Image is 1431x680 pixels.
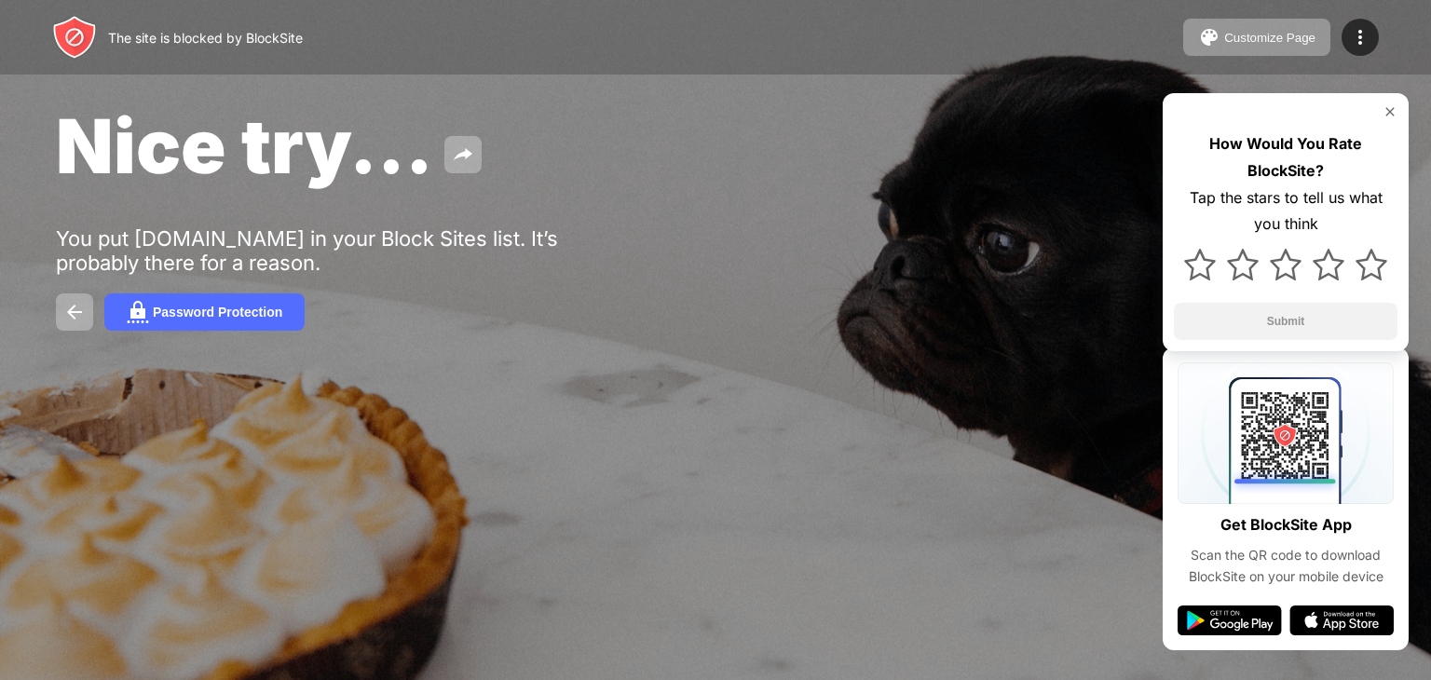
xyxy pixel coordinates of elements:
[1270,249,1302,280] img: star.svg
[1174,130,1397,184] div: How Would You Rate BlockSite?
[153,305,282,320] div: Password Protection
[52,15,97,60] img: header-logo.svg
[63,301,86,323] img: back.svg
[108,30,303,46] div: The site is blocked by BlockSite
[452,143,474,166] img: share.svg
[1178,545,1394,587] div: Scan the QR code to download BlockSite on your mobile device
[1178,605,1282,635] img: google-play.svg
[1313,249,1344,280] img: star.svg
[1227,249,1259,280] img: star.svg
[1220,511,1352,538] div: Get BlockSite App
[1178,362,1394,504] img: qrcode.svg
[1383,104,1397,119] img: rate-us-close.svg
[1289,605,1394,635] img: app-store.svg
[1174,184,1397,238] div: Tap the stars to tell us what you think
[1356,249,1387,280] img: star.svg
[1224,31,1315,45] div: Customize Page
[104,293,305,331] button: Password Protection
[1198,26,1220,48] img: pallet.svg
[127,301,149,323] img: password.svg
[56,226,632,275] div: You put [DOMAIN_NAME] in your Block Sites list. It’s probably there for a reason.
[1184,249,1216,280] img: star.svg
[1183,19,1330,56] button: Customize Page
[1174,303,1397,340] button: Submit
[56,101,433,191] span: Nice try...
[1349,26,1371,48] img: menu-icon.svg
